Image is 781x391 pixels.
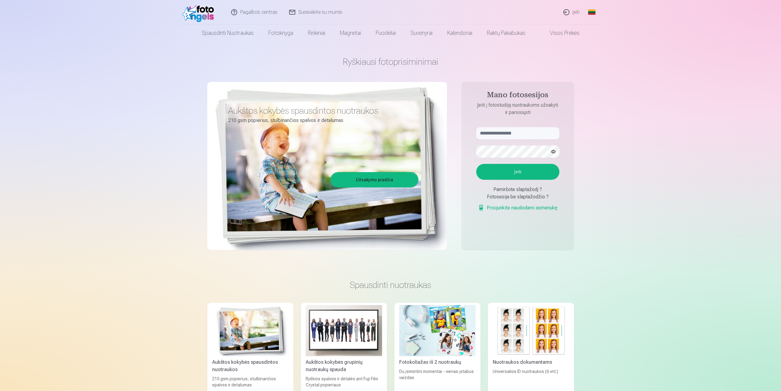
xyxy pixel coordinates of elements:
[331,173,418,186] a: Užsakymo pradžia
[210,359,291,373] div: Aukštos kokybės spausdintos nuotraukos
[397,359,478,366] div: Fotokoliažas iš 2 nuotraukų
[228,105,414,116] h3: Aukštos kokybės spausdintos nuotraukos
[403,24,440,42] a: Suvenyrai
[470,101,565,116] p: Įeiti į fotostudiją nuotraukoms užsakyti ir parsisiųsti
[476,164,559,180] button: Įeiti
[440,24,480,42] a: Kalendoriai
[397,368,478,388] div: Du įsimintini momentai - vienas įstabus vaizdas
[470,90,565,101] h4: Mano fotosesijos
[480,24,533,42] a: Raktų pakabukas
[333,24,368,42] a: Magnetai
[207,56,574,67] h1: Ryškiausi fotoprisiminimai
[533,24,587,42] a: Visos prekės
[212,279,569,290] h3: Spausdinti nuotraukas
[490,359,572,366] div: Nuotraukos dokumentams
[228,116,414,125] p: 210 gsm popierius, stulbinančios spalvos ir detalumas
[476,186,559,193] div: Pamiršote slaptažodį ?
[210,376,291,388] div: 210 gsm popierius, stulbinančios spalvos ir detalumas
[212,305,289,356] img: Aukštos kokybės spausdintos nuotraukos
[399,305,476,356] img: Fotokoliažas iš 2 nuotraukų
[300,24,333,42] a: Rinkiniai
[478,204,558,212] a: Prisijunkite naudodami asmenukę
[493,305,569,356] img: Nuotraukos dokumentams
[490,368,572,388] div: Universalios ID nuotraukos (6 vnt.)
[368,24,403,42] a: Puodeliai
[194,24,261,42] a: Spausdinti nuotraukas
[303,376,385,388] div: Ryškios spalvos ir detalės ant Fuji Film Crystal popieriaus
[306,305,382,356] img: Aukštos kokybės grupinių nuotraukų spauda
[303,359,385,373] div: Aukštos kokybės grupinių nuotraukų spauda
[261,24,300,42] a: Fotoknyga
[182,2,217,22] img: /fa2
[476,193,559,201] div: Fotosesija be slaptažodžio ?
